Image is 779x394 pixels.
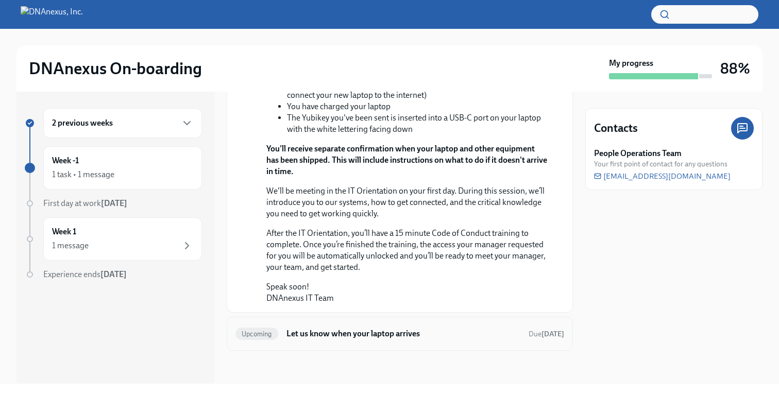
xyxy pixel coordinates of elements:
strong: [DATE] [100,269,127,279]
strong: [DATE] [541,330,564,338]
p: Speak soon! DNAnexus IT Team [266,281,548,304]
li: The Yubikey you've been sent is inserted into a USB-C port on your laptop with the white letterin... [287,112,548,135]
a: Week -11 task • 1 message [25,146,202,190]
a: [EMAIL_ADDRESS][DOMAIN_NAME] [594,171,731,181]
div: 1 task • 1 message [52,169,114,180]
span: Due [529,330,564,338]
h6: Let us know when your laptop arrives [286,328,520,339]
span: Upcoming [235,330,278,338]
a: UpcomingLet us know when your laptop arrivesDue[DATE] [235,326,564,342]
strong: You'll receive separate confirmation when your laptop and other equipment has been shipped. This ... [266,144,547,176]
p: After the IT Orientation, you’ll have a 15 minute Code of Conduct training to complete. Once you’... [266,228,548,273]
div: 1 message [52,240,89,251]
img: DNAnexus, Inc. [21,6,83,23]
a: First day at work[DATE] [25,198,202,209]
span: Your first point of contact for any questions [594,159,727,169]
strong: My progress [609,58,653,69]
h3: 88% [720,59,750,78]
h6: 2 previous weeks [52,117,113,129]
h6: Week -1 [52,155,79,166]
span: First day at work [43,198,127,208]
li: You have charged your laptop [287,101,548,112]
strong: [DATE] [101,198,127,208]
h4: Contacts [594,121,638,136]
h6: Week 1 [52,226,76,237]
div: 2 previous weeks [43,108,202,138]
span: Experience ends [43,269,127,279]
span: September 7th, 2025 10:00 [529,329,564,339]
h2: DNAnexus On-boarding [29,58,202,79]
a: Week 11 message [25,217,202,261]
p: We'll be meeting in the IT Orientation on your first day. During this session, we’ll introduce yo... [266,185,548,219]
strong: People Operations Team [594,148,682,159]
